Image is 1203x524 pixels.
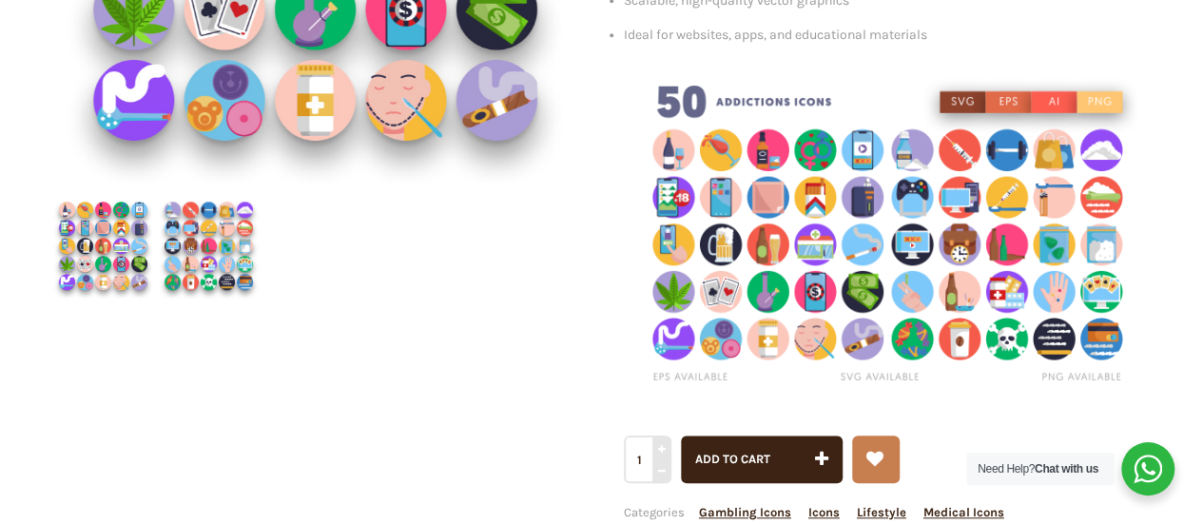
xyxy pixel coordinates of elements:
a: Medical Icons [923,505,1004,519]
strong: Chat with us [1035,462,1098,475]
a: Gambling Icons [699,505,791,519]
button: Add to cart [681,436,843,483]
span: Need Help? [978,462,1098,475]
a: Icons [808,505,840,519]
input: Qty [624,436,669,483]
span: Add to cart [695,452,770,466]
span: Categories [624,505,1004,519]
a: Lifestyle [857,505,906,519]
p: Ideal for websites, apps, and educational materials [624,25,1154,46]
